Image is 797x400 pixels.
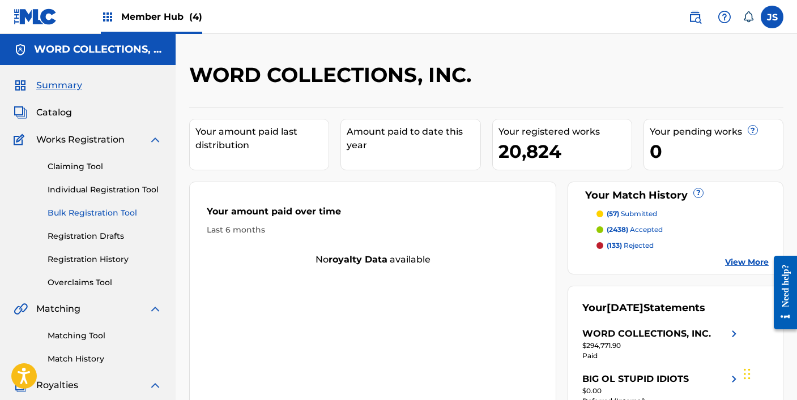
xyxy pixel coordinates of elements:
div: Paid [582,351,741,361]
a: CatalogCatalog [14,106,72,119]
img: Matching [14,302,28,316]
div: $294,771.90 [582,341,741,351]
div: Your amount paid over time [207,205,539,224]
img: expand [148,302,162,316]
a: WORD COLLECTIONS, INC.right chevron icon$294,771.90Paid [582,327,741,361]
span: Royalties [36,379,78,392]
img: Catalog [14,106,27,119]
span: [DATE] [607,302,643,314]
span: (133) [607,241,622,250]
span: Summary [36,79,82,92]
span: (4) [189,11,202,22]
span: (57) [607,209,619,218]
div: 20,824 [498,139,632,164]
div: Amount paid to date this year [347,125,480,152]
a: SummarySummary [14,79,82,92]
span: ? [748,126,757,135]
a: (2438) accepted [596,225,769,235]
a: Public Search [684,6,706,28]
a: Overclaims Tool [48,277,162,289]
img: Royalties [14,379,27,392]
a: View More [725,256,769,268]
iframe: Chat Widget [740,346,797,400]
span: Works Registration [36,133,125,147]
img: expand [148,379,162,392]
a: Registration History [48,253,162,265]
div: User Menu [761,6,783,28]
p: accepted [607,225,663,235]
iframe: Resource Center [765,247,797,338]
div: No available [190,253,556,266]
div: 0 [650,139,783,164]
p: rejected [607,240,654,251]
span: ? [694,188,703,197]
div: BIG OL STUPID IDIOTS [582,372,689,386]
a: (133) rejected [596,240,769,251]
img: Summary [14,79,27,92]
img: search [688,10,702,24]
img: Top Rightsholders [101,10,114,24]
a: Claiming Tool [48,161,162,173]
img: MLC Logo [14,8,57,25]
div: Your Statements [582,300,705,316]
a: Matching Tool [48,330,162,342]
span: Catalog [36,106,72,119]
img: Accounts [14,43,27,57]
img: Works Registration [14,133,28,147]
p: submitted [607,209,657,219]
div: WORD COLLECTIONS, INC. [582,327,711,341]
div: Your Match History [582,188,769,203]
span: Member Hub [121,10,202,23]
a: Individual Registration Tool [48,184,162,196]
div: Drag [744,357,751,391]
a: Bulk Registration Tool [48,207,162,219]
h2: WORD COLLECTIONS, INC. [189,62,477,88]
span: (2438) [607,225,628,234]
span: Matching [36,302,80,316]
div: Your pending works [650,125,783,139]
div: Last 6 months [207,224,539,236]
div: Your amount paid last distribution [195,125,329,152]
img: right chevron icon [727,327,741,341]
div: Your registered works [498,125,632,139]
div: Help [713,6,736,28]
img: right chevron icon [727,372,741,386]
a: (57) submitted [596,209,769,219]
img: expand [148,133,162,147]
a: Registration Drafts [48,230,162,242]
div: $0.00 [582,386,741,396]
a: Match History [48,353,162,365]
div: Notifications [743,11,754,23]
img: help [718,10,731,24]
h5: WORD COLLECTIONS, INC. [34,43,162,56]
strong: royalty data [329,254,387,265]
